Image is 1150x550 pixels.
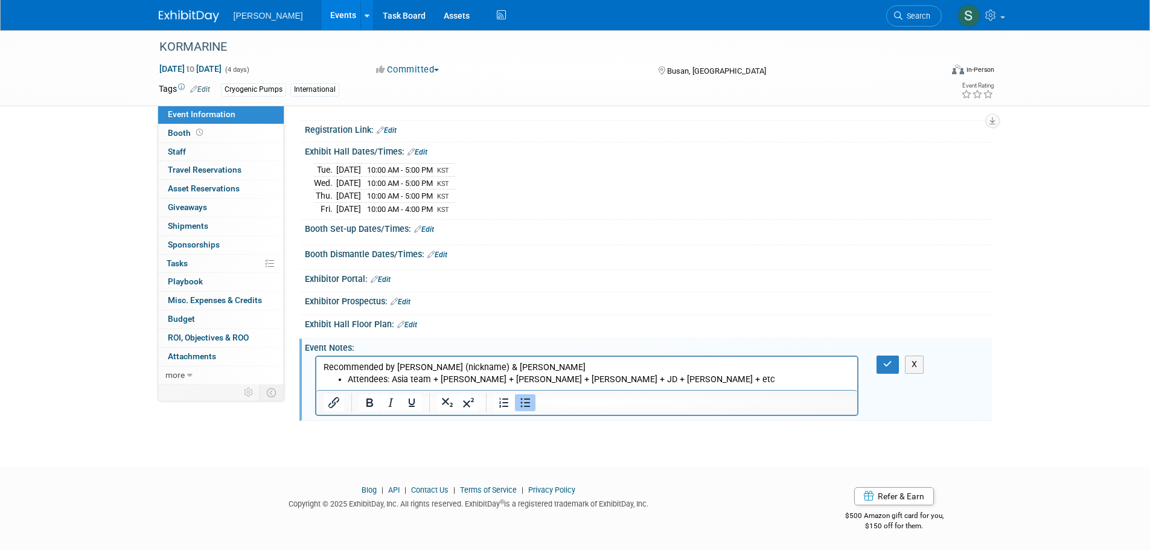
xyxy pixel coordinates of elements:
button: Committed [372,63,444,76]
span: Asset Reservations [168,184,240,193]
a: Asset Reservations [158,180,284,198]
td: Tags [159,83,210,97]
a: Attachments [158,348,284,366]
a: Edit [397,321,417,329]
td: Tue. [314,163,336,176]
td: Thu. [314,190,336,203]
a: Booth [158,124,284,142]
span: Budget [168,314,195,324]
a: Edit [427,251,447,259]
span: Booth [168,128,205,138]
span: Booth not reserved yet [194,128,205,137]
span: [DATE] [DATE] [159,63,222,74]
a: Terms of Service [460,485,517,494]
div: International [290,83,339,96]
a: Giveaways [158,199,284,217]
a: Refer & Earn [854,487,934,505]
span: to [185,64,196,74]
span: Travel Reservations [168,165,241,174]
button: Insert/edit link [324,394,344,411]
a: Sponsorships [158,236,284,254]
span: 10:00 AM - 4:00 PM [367,205,433,214]
img: ExhibitDay [159,10,219,22]
button: Bullet list [515,394,535,411]
div: Event Rating [961,83,994,89]
a: Staff [158,143,284,161]
a: more [158,366,284,385]
iframe: Rich Text Area [316,357,858,390]
span: ROI, Objectives & ROO [168,333,249,342]
a: Edit [414,225,434,234]
a: Privacy Policy [528,485,575,494]
a: API [388,485,400,494]
a: Edit [190,85,210,94]
span: Tasks [167,258,188,268]
a: Event Information [158,106,284,124]
div: Cryogenic Pumps [221,83,286,96]
div: $150 off for them. [797,521,992,531]
span: | [401,485,409,494]
a: Misc. Expenses & Credits [158,292,284,310]
span: Giveaways [168,202,207,212]
a: Blog [362,485,377,494]
img: Format-Inperson.png [952,65,964,74]
td: [DATE] [336,190,361,203]
span: Playbook [168,277,203,286]
td: [DATE] [336,176,361,190]
sup: ® [500,499,504,505]
span: more [165,370,185,380]
span: KST [437,180,449,188]
span: Misc. Expenses & Credits [168,295,262,305]
div: Booth Dismantle Dates/Times: [305,245,992,261]
div: Event Notes: [305,339,992,354]
button: Superscript [458,394,479,411]
span: Shipments [168,221,208,231]
span: KST [437,193,449,200]
td: Personalize Event Tab Strip [238,385,260,400]
span: Event Information [168,109,235,119]
span: 10:00 AM - 5:00 PM [367,165,433,174]
a: Playbook [158,273,284,291]
a: Edit [391,298,410,306]
td: Wed. [314,176,336,190]
button: Underline [401,394,422,411]
button: Italic [380,394,401,411]
span: Staff [168,147,186,156]
button: Numbered list [494,394,514,411]
a: Edit [377,126,397,135]
span: [PERSON_NAME] [234,11,303,21]
div: Exhibitor Prospectus: [305,292,992,308]
td: Fri. [314,202,336,215]
a: Search [886,5,942,27]
a: Shipments [158,217,284,235]
td: [DATE] [336,202,361,215]
td: [DATE] [336,163,361,176]
div: Booth Set-up Dates/Times: [305,220,992,235]
div: KORMARINE [155,36,924,58]
div: $500 Amazon gift card for you, [797,503,992,531]
button: Bold [359,394,380,411]
div: Exhibitor Portal: [305,270,992,286]
div: Exhibit Hall Dates/Times: [305,142,992,158]
button: X [905,356,924,373]
a: Tasks [158,255,284,273]
div: In-Person [966,65,994,74]
span: Sponsorships [168,240,220,249]
a: Contact Us [411,485,449,494]
a: Edit [407,148,427,156]
a: ROI, Objectives & ROO [158,329,284,347]
img: Skye Tuinei [957,4,980,27]
span: KST [437,167,449,174]
a: Budget [158,310,284,328]
div: Copyright © 2025 ExhibitDay, Inc. All rights reserved. ExhibitDay is a registered trademark of Ex... [159,496,779,510]
div: Event Format [870,63,995,81]
a: Travel Reservations [158,161,284,179]
span: KST [437,206,449,214]
span: Busan, [GEOGRAPHIC_DATA] [667,66,766,75]
span: | [379,485,386,494]
button: Subscript [437,394,458,411]
span: | [519,485,526,494]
